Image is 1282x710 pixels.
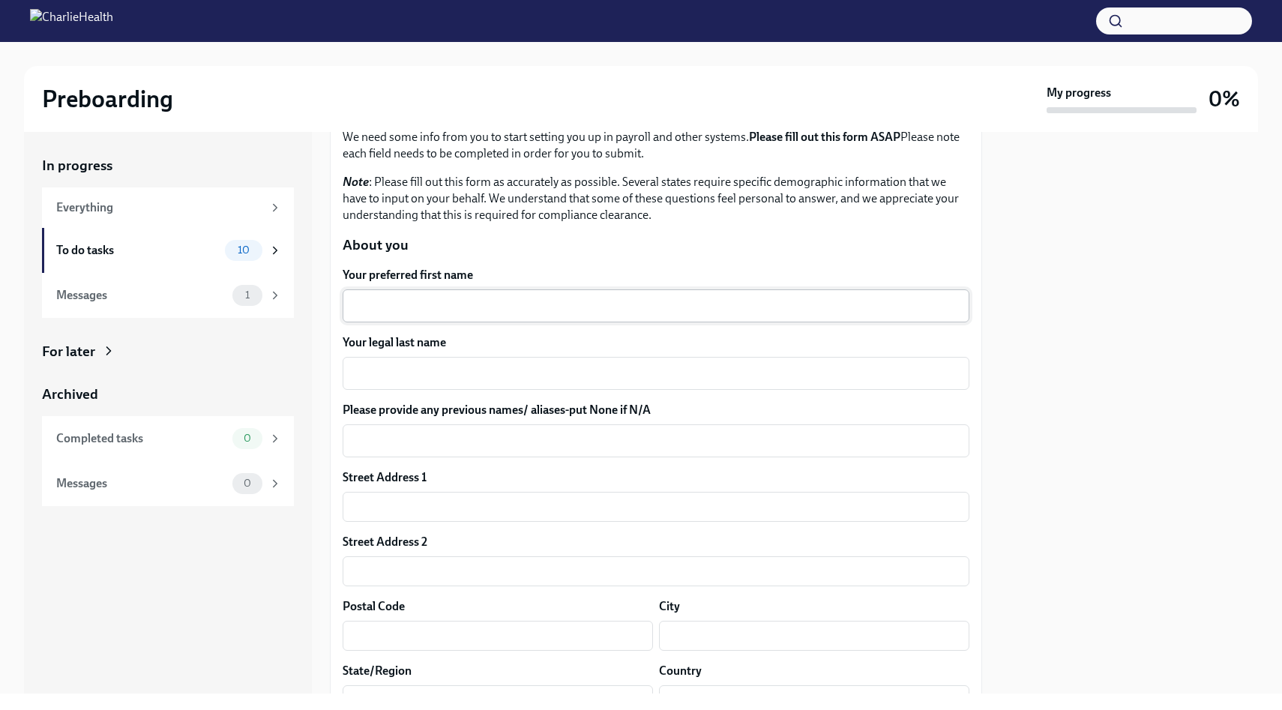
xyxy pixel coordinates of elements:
strong: Note [343,175,369,189]
span: 10 [229,244,259,256]
div: For later [42,342,95,361]
a: To do tasks10 [42,228,294,273]
span: 0 [235,478,260,489]
a: For later [42,342,294,361]
strong: Please fill out this form ASAP [749,130,900,144]
div: Messages [56,287,226,304]
a: Messages0 [42,461,294,506]
label: Please provide any previous names/ aliases-put None if N/A [343,402,969,418]
label: Your legal last name [343,334,969,351]
label: Street Address 1 [343,469,427,486]
a: Messages1 [42,273,294,318]
p: We need some info from you to start setting you up in payroll and other systems. Please note each... [343,129,969,162]
a: Completed tasks0 [42,416,294,461]
div: Everything [56,199,262,216]
h2: Preboarding [42,84,173,114]
label: State/Region [343,663,412,679]
h3: 0% [1209,85,1240,112]
div: Messages [56,475,226,492]
strong: My progress [1047,85,1111,101]
a: In progress [42,156,294,175]
label: Country [659,663,702,679]
p: : Please fill out this form as accurately as possible. Several states require specific demographi... [343,174,969,223]
div: Completed tasks [56,430,226,447]
span: 0 [235,433,260,444]
p: About you [343,235,969,255]
label: Your preferred first name [343,267,969,283]
label: Postal Code [343,598,405,615]
label: City [659,598,680,615]
img: CharlieHealth [30,9,113,33]
span: 1 [236,289,259,301]
label: Street Address 2 [343,534,427,550]
a: Everything [42,187,294,228]
div: To do tasks [56,242,219,259]
a: Archived [42,385,294,404]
